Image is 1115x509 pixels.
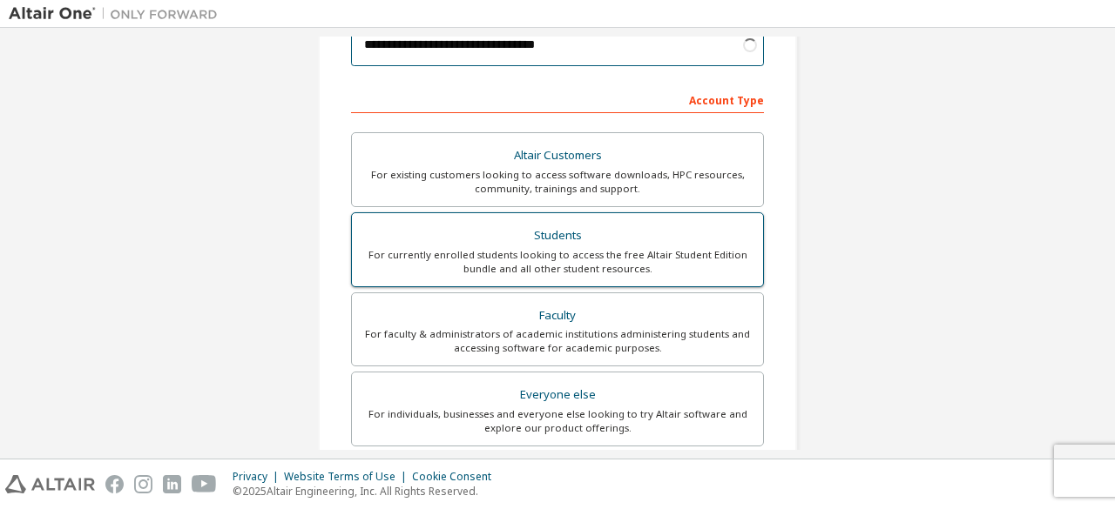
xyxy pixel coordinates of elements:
[5,475,95,493] img: altair_logo.svg
[233,484,502,499] p: © 2025 Altair Engineering, Inc. All Rights Reserved.
[351,85,764,113] div: Account Type
[362,144,753,168] div: Altair Customers
[362,168,753,196] div: For existing customers looking to access software downloads, HPC resources, community, trainings ...
[163,475,181,493] img: linkedin.svg
[362,248,753,276] div: For currently enrolled students looking to access the free Altair Student Edition bundle and all ...
[362,327,753,355] div: For faculty & administrators of academic institutions administering students and accessing softwa...
[233,470,284,484] div: Privacy
[362,224,753,248] div: Students
[134,475,152,493] img: instagram.svg
[362,304,753,328] div: Faculty
[192,475,217,493] img: youtube.svg
[362,383,753,407] div: Everyone else
[362,407,753,435] div: For individuals, businesses and everyone else looking to try Altair software and explore our prod...
[284,470,412,484] div: Website Terms of Use
[412,470,502,484] div: Cookie Consent
[9,5,226,23] img: Altair One
[105,475,124,493] img: facebook.svg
